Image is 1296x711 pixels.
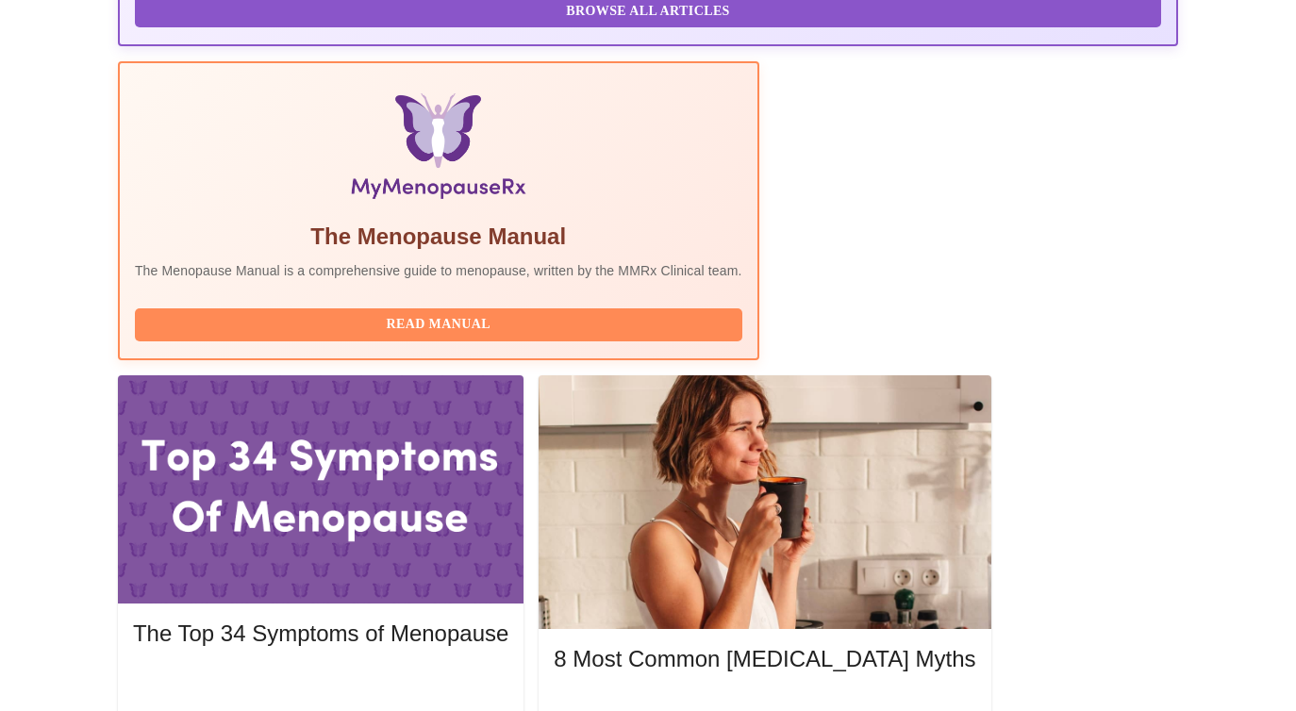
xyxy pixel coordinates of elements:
img: Menopause Manual [231,93,645,207]
p: The Menopause Manual is a comprehensive guide to menopause, written by the MMRx Clinical team. [135,261,742,280]
button: Read Manual [135,308,742,341]
h5: 8 Most Common [MEDICAL_DATA] Myths [554,644,975,674]
button: Read More [133,666,508,699]
span: Read More [152,670,490,694]
a: Read More [133,672,513,688]
a: Read Manual [135,315,747,331]
h5: The Top 34 Symptoms of Menopause [133,619,508,649]
a: Browse All Articles [135,2,1166,18]
h5: The Menopause Manual [135,222,742,252]
span: Read Manual [154,313,723,337]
